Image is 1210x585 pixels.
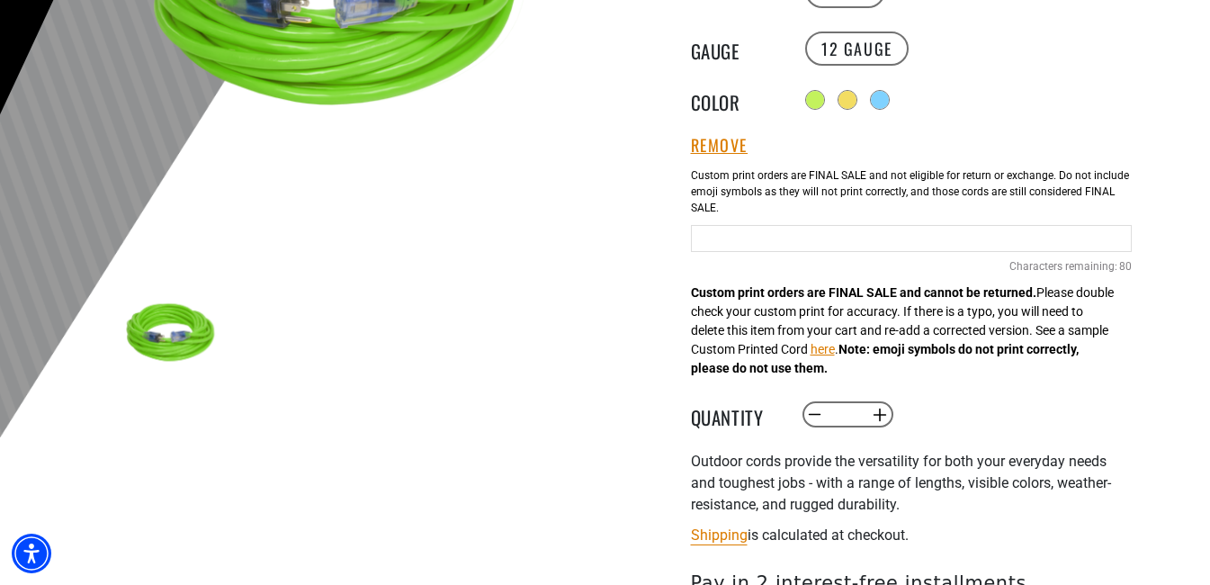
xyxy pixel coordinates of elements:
div: is calculated at checkout. [691,523,1132,547]
label: Quantity [691,403,781,427]
button: here [811,340,835,359]
a: Shipping [691,526,748,544]
span: 80 [1119,258,1132,274]
div: Accessibility Menu [12,534,51,573]
span: Characters remaining: [1009,260,1117,273]
strong: Note: emoji symbols do not print correctly, please do not use them. [691,342,1079,375]
span: Outdoor cords provide the versatility for both your everyday needs and toughest jobs - with a ran... [691,453,1111,513]
input: Neon Green Cables [691,225,1132,252]
legend: Gauge [691,37,781,60]
img: neon green [119,285,223,390]
label: 12 Gauge [805,31,909,66]
legend: Color [691,88,781,112]
button: Remove [691,136,748,156]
